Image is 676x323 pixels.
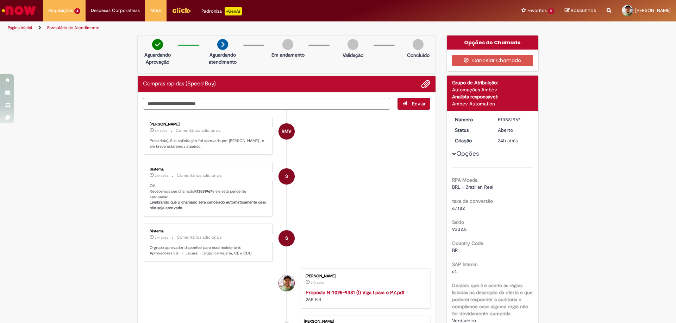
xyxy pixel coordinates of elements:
[155,174,168,178] time: 30/09/2025 14:38:47
[498,116,531,123] div: R13581967
[150,200,268,211] b: Lembrando que o chamado será cancelado automaticamente caso não seja aprovado.
[74,8,80,14] span: 4
[413,39,424,50] img: img-circle-grey.png
[150,122,267,127] div: [PERSON_NAME]
[343,52,363,59] p: Validação
[278,168,295,185] div: System
[143,81,216,87] h2: Compras rápidas (Speed Buy) Histórico de tíquete
[452,226,467,232] span: 9332.5
[498,137,518,144] span: 24h atrás
[452,282,533,317] b: Declaro que li e aceito as regras listadas na descrição da oferta e que poderei responder a audit...
[452,184,493,190] span: BRL - Brazilian Real
[412,101,426,107] span: Enviar
[155,129,167,133] time: 01/10/2025 14:12:02
[150,138,267,149] p: Prezado(a), Sua solicitação foi aprovada por [PERSON_NAME] , e em breve estaremos atuando.
[571,7,596,14] span: Rascunhos
[152,39,163,50] img: check-circle-green.png
[150,167,267,172] div: Sistema
[452,240,483,246] b: Country Code
[177,234,222,240] small: Comentários adicionais
[421,79,430,89] button: Adicionar anexos
[548,8,554,14] span: 5
[155,129,167,133] span: 5m atrás
[452,177,477,183] b: RPA Moeda
[450,116,493,123] dt: Número
[201,7,242,15] div: Padroniza
[407,52,430,59] p: Concluído
[306,289,423,303] div: 265 KB
[306,274,423,278] div: [PERSON_NAME]
[177,173,222,179] small: Comentários adicionais
[527,7,547,14] span: Favoritos
[206,51,240,65] p: Aguardando atendimento
[452,268,457,274] span: s4
[447,35,539,50] div: Opções do Chamado
[452,247,458,253] span: BR
[278,230,295,246] div: System
[217,39,228,50] img: arrow-next.png
[348,39,358,50] img: img-circle-grey.png
[282,39,293,50] img: img-circle-grey.png
[48,7,73,14] span: Requisições
[498,137,518,144] time: 30/09/2025 14:38:35
[47,25,99,31] a: Formulário de Atendimento
[150,229,267,233] div: Sistema
[285,168,288,185] span: S
[225,7,242,15] p: +GenAi
[5,21,445,34] ul: Trilhas de página
[498,127,531,134] div: Aberto
[398,98,430,110] button: Enviar
[311,280,324,285] span: 24h atrás
[176,128,221,134] small: Comentários adicionais
[1,4,37,18] img: ServiceNow
[452,93,533,100] div: Analista responsável:
[450,137,493,144] dt: Criação
[172,5,191,15] img: click_logo_yellow_360x200.png
[194,189,212,194] b: R13581967
[278,123,295,140] div: Rodrigo Marcos Venancio
[452,219,464,225] b: Saldo
[565,7,596,14] a: Rascunhos
[150,245,267,256] p: O grupo aprovador disponível para esse incidente é: Aprovadores SB - F. Jacareí - Grupo cervejari...
[452,100,533,107] div: Ambev Automation
[452,79,533,86] div: Grupo de Atribuição:
[278,275,295,291] div: Raphael Martins Vaz
[155,235,168,240] time: 30/09/2025 14:38:46
[452,86,533,93] div: Automações Ambev
[155,174,168,178] span: 24h atrás
[311,280,324,285] time: 30/09/2025 14:30:13
[91,7,140,14] span: Despesas Corporativas
[452,55,533,66] button: Cancelar Chamado
[452,198,493,204] b: taxa de conversão
[285,230,288,247] span: S
[452,205,465,211] span: 6.1182
[150,7,161,14] span: More
[498,137,531,144] div: 30/09/2025 14:38:35
[8,25,32,31] a: Página inicial
[150,183,267,211] p: Olá! Recebemos seu chamado e ele esta pendente aprovação.
[306,289,405,296] a: Proposta Nº1025-9381 (1) Viga I para o PZ.pdf
[450,127,493,134] dt: Status
[452,261,478,267] b: SAP Interim
[635,7,671,13] span: [PERSON_NAME]
[271,51,305,58] p: Em andamento
[282,123,291,140] span: RMV
[143,98,390,110] textarea: Digite sua mensagem aqui...
[140,51,175,65] p: Aguardando Aprovação
[155,235,168,240] span: 24h atrás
